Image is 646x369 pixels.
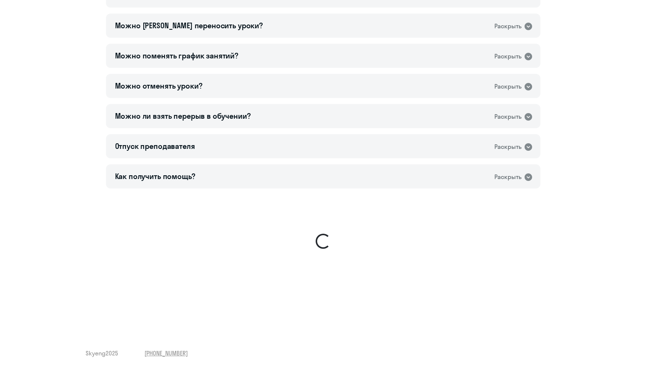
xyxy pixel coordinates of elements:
div: Как получить помощь? [115,171,195,182]
div: Раскрыть [494,82,522,91]
div: Можно ли взять перерыв в обучении? [115,111,251,121]
div: Можно поменять график занятий? [115,51,239,61]
div: Можно [PERSON_NAME] переносить уроки? [115,20,263,31]
div: Можно отменять уроки? [115,81,203,91]
div: Раскрыть [494,172,522,182]
span: Skyeng 2025 [86,349,118,357]
div: Раскрыть [494,112,522,121]
div: Отпуск преподавателя [115,141,195,152]
div: Раскрыть [494,142,522,152]
a: [PHONE_NUMBER] [144,349,188,357]
div: Раскрыть [494,21,522,31]
div: Раскрыть [494,52,522,61]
